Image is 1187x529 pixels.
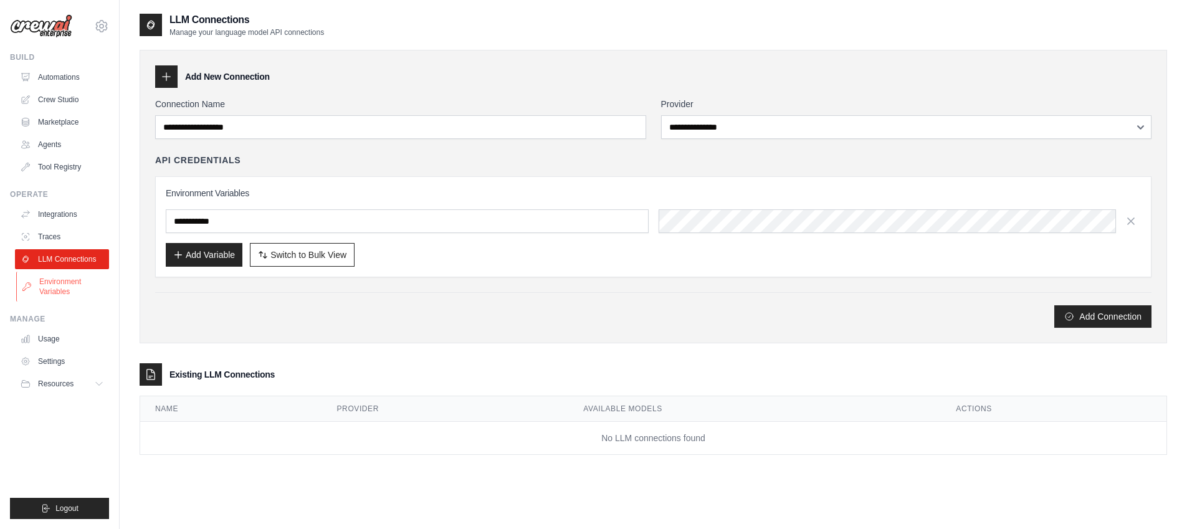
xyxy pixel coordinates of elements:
[322,396,569,422] th: Provider
[169,12,324,27] h2: LLM Connections
[941,396,1166,422] th: Actions
[15,374,109,394] button: Resources
[10,189,109,199] div: Operate
[15,204,109,224] a: Integrations
[270,249,346,261] span: Switch to Bulk View
[10,314,109,324] div: Manage
[169,27,324,37] p: Manage your language model API connections
[661,98,1152,110] label: Provider
[15,329,109,349] a: Usage
[140,422,1166,455] td: No LLM connections found
[10,14,72,38] img: Logo
[16,272,110,302] a: Environment Variables
[155,154,241,166] h4: API Credentials
[15,227,109,247] a: Traces
[15,135,109,155] a: Agents
[169,368,275,381] h3: Existing LLM Connections
[15,67,109,87] a: Automations
[15,157,109,177] a: Tool Registry
[15,249,109,269] a: LLM Connections
[568,396,941,422] th: Available Models
[15,112,109,132] a: Marketplace
[10,498,109,519] button: Logout
[166,187,1141,199] h3: Environment Variables
[15,90,109,110] a: Crew Studio
[166,243,242,267] button: Add Variable
[1054,305,1151,328] button: Add Connection
[140,396,322,422] th: Name
[55,503,79,513] span: Logout
[155,98,646,110] label: Connection Name
[38,379,74,389] span: Resources
[250,243,355,267] button: Switch to Bulk View
[15,351,109,371] a: Settings
[10,52,109,62] div: Build
[185,70,270,83] h3: Add New Connection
